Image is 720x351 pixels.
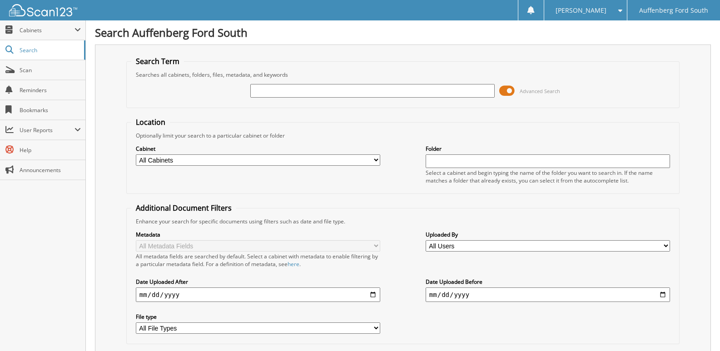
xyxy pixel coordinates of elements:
legend: Additional Document Filters [131,203,236,213]
img: scan123-logo-white.svg [9,4,77,16]
span: Announcements [20,166,81,174]
input: end [426,287,670,302]
span: Cabinets [20,26,74,34]
span: Help [20,146,81,154]
label: Cabinet [136,145,380,153]
a: here [288,260,299,268]
div: Enhance your search for specific documents using filters such as date and file type. [131,218,675,225]
legend: Search Term [131,56,184,66]
label: Date Uploaded After [136,278,380,286]
span: User Reports [20,126,74,134]
legend: Location [131,117,170,127]
span: Reminders [20,86,81,94]
span: Scan [20,66,81,74]
span: Auffenberg Ford South [639,8,708,13]
span: Search [20,46,79,54]
span: [PERSON_NAME] [556,8,606,13]
div: Select a cabinet and begin typing the name of the folder you want to search in. If the name match... [426,169,670,184]
input: start [136,287,380,302]
div: All metadata fields are searched by default. Select a cabinet with metadata to enable filtering b... [136,252,380,268]
span: Advanced Search [520,88,560,94]
div: Optionally limit your search to a particular cabinet or folder [131,132,675,139]
label: Date Uploaded Before [426,278,670,286]
label: Metadata [136,231,380,238]
h1: Search Auffenberg Ford South [95,25,711,40]
label: Folder [426,145,670,153]
div: Searches all cabinets, folders, files, metadata, and keywords [131,71,675,79]
span: Bookmarks [20,106,81,114]
label: File type [136,313,380,321]
iframe: Chat Widget [675,307,720,351]
label: Uploaded By [426,231,670,238]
